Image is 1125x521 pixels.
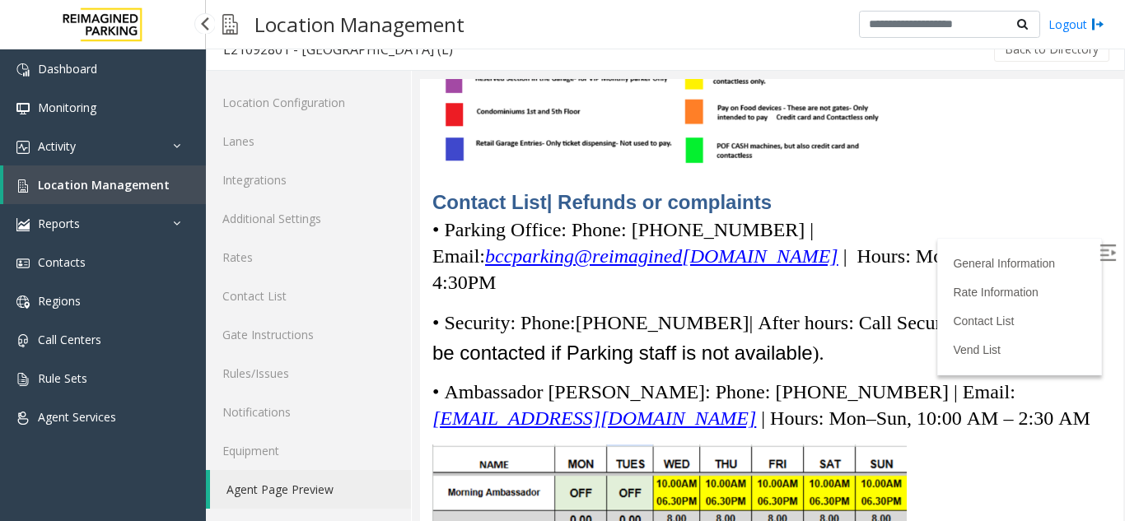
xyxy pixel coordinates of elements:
span: imagined [189,166,262,188]
span: Activity [38,138,76,154]
span: Regions [38,293,81,309]
span: 4 [12,193,22,214]
span: ). [12,233,679,285]
a: Integrations [206,160,411,199]
img: 'icon' [16,334,30,347]
span: Contacts [38,254,86,270]
span: Reports [38,216,80,231]
img: 'icon' [16,218,30,231]
img: 'icon' [16,63,30,77]
img: 'icon' [16,295,30,309]
span: [PHONE_NUMBER] [156,233,329,254]
a: Gate Instructions [206,315,411,354]
a: General Information [533,178,635,191]
span: P [48,193,58,214]
img: 'icon' [16,257,30,270]
span: Hours: Mon– [437,166,544,188]
a: Logout [1048,16,1104,33]
span: Location Management [38,177,170,193]
a: Location Configuration [206,83,411,122]
span: 0 [38,193,48,214]
span: • Ambassador [PERSON_NAME]: Phone: [PHONE_NUMBER] | Email: [12,302,595,323]
span: hould always be contacted if Parking staff is not available [12,232,679,285]
span: [DOMAIN_NAME] [262,166,418,188]
h3: Location Management [246,4,473,44]
img: 'icon' [16,102,30,115]
span: Call Centers [38,332,101,347]
a: Rate Information [533,207,619,220]
a: Equipment [206,431,411,470]
img: logout [1091,16,1104,33]
a: Rates [206,238,411,277]
img: pageIcon [222,4,238,44]
a: Contact List [533,235,594,249]
a: Notifications [206,393,411,431]
img: 'icon' [16,412,30,425]
span: [EMAIL_ADDRESS][DOMAIN_NAME] [12,328,336,350]
img: 763383c60ffa452fa10cbfa068f4c9f2.jpg [12,365,487,502]
span: • Security: Phone: [12,233,156,254]
a: Lanes [206,122,411,160]
span: Rule Sets [38,370,87,386]
span: : [22,193,28,214]
img: Open/Close Sidebar Menu [679,165,696,182]
span: Monitoring [38,100,96,115]
span: bccparking@re [65,166,189,188]
a: Contact List [206,277,411,315]
span: | After hours: Call Security (S [329,233,565,254]
a: Rules/Issues [206,354,411,393]
span: M [58,193,76,214]
a: Location Management [3,165,206,204]
span: Dashboard [38,61,97,77]
a: Agent Page Preview [210,470,411,509]
img: 'icon' [16,179,30,193]
span: | [423,166,427,188]
a: Additional Settings [206,199,411,238]
img: 'icon' [16,373,30,386]
div: L21092801 - [GEOGRAPHIC_DATA] (L) [223,39,453,60]
img: 'icon' [16,141,30,154]
span: 3 [28,193,38,214]
span: Contact List [12,112,127,134]
span: | Hours: Mon–Sun, 10:00 AM – 2:30 AM [341,328,670,350]
span: | Refunds or complaints [127,112,352,134]
a: Vend List [533,264,581,277]
span: • Parking Office: Phone: [PHONE_NUMBER] | Email: [12,140,394,188]
span: Agent Services [38,409,116,425]
button: Back to Directory [994,37,1109,62]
